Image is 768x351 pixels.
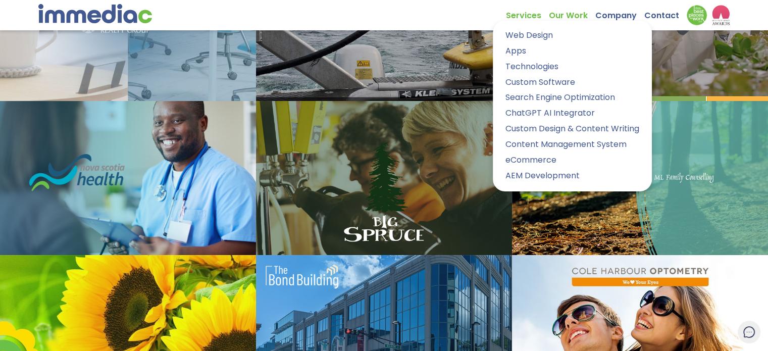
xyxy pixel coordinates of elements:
a: Search Engine Optimization [500,90,644,105]
a: Company [595,5,644,21]
a: Custom Design & Content Writing [500,122,644,136]
a: Custom Software [500,75,644,90]
a: ChatGPT AI Integrator [500,106,644,121]
img: Down [687,5,707,25]
a: eCommerce [500,153,644,168]
a: AEM Development [500,169,644,183]
a: Content Management System [500,137,644,152]
a: Apps [500,44,644,59]
a: Contact [644,5,687,21]
a: Technologies [500,60,644,74]
img: immediac [38,4,152,23]
img: logo2_wea_nobg.webp [712,5,730,25]
a: Our Work [549,5,595,21]
a: Web Design [500,28,644,43]
a: Services [506,5,549,21]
